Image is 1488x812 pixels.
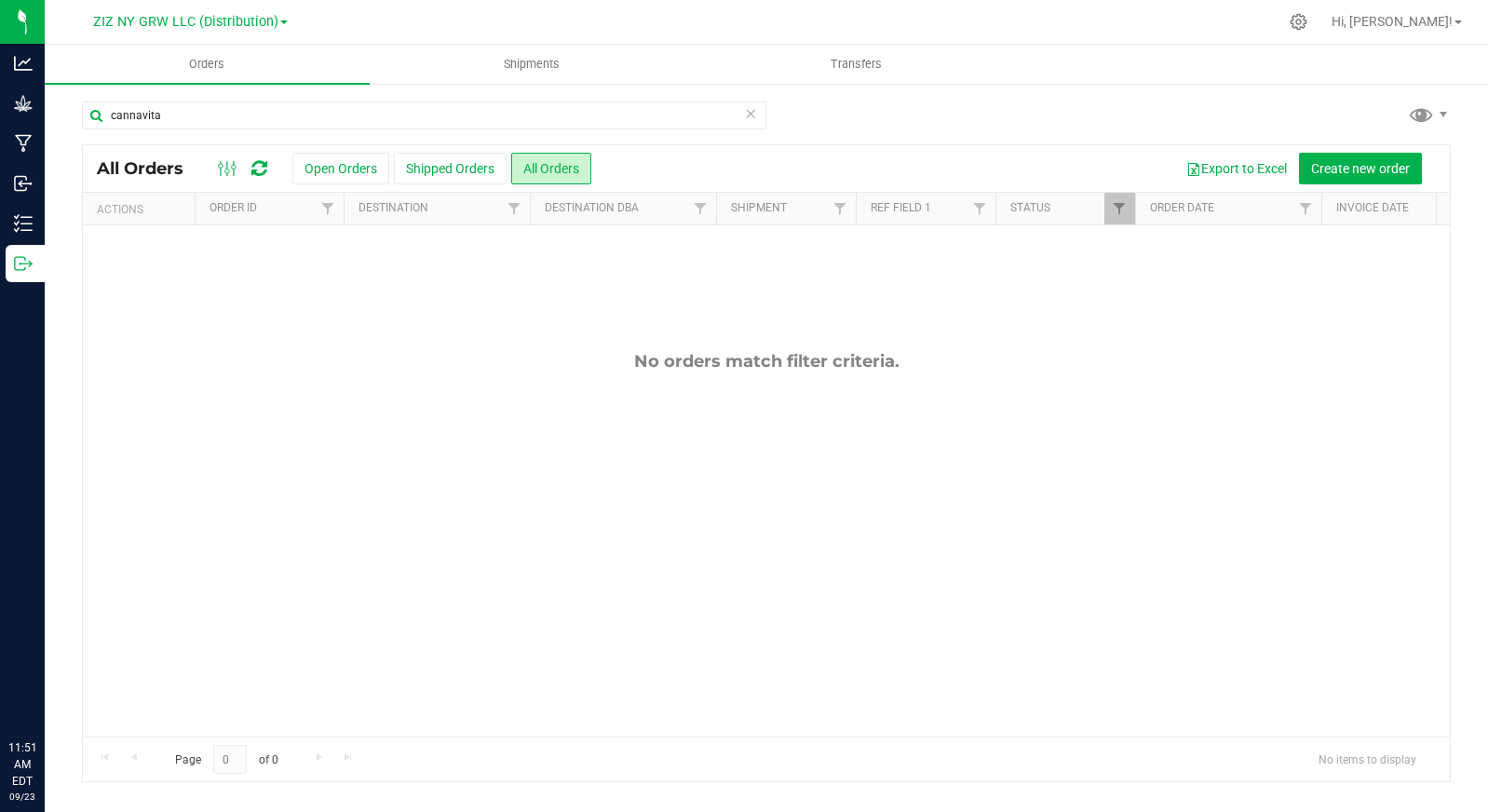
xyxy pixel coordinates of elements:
a: Destination [358,201,428,214]
a: Shipment [731,201,787,214]
a: Order Date [1150,201,1214,214]
inline-svg: Manufacturing [14,134,33,153]
a: Orders [45,45,370,84]
iframe: Resource center [19,663,74,719]
a: Filter [313,193,344,224]
button: All Orders [511,153,591,184]
a: Transfers [695,45,1020,84]
button: Open Orders [292,153,389,184]
a: Filter [825,193,856,224]
inline-svg: Analytics [14,54,33,73]
div: Manage settings [1287,13,1310,31]
div: Actions [97,203,187,216]
button: Shipped Orders [394,153,507,184]
inline-svg: Outbound [14,254,33,273]
a: Filter [499,193,530,224]
a: Destination DBA [545,201,639,214]
a: Filter [1291,193,1321,224]
a: Filter [965,193,995,224]
a: Invoice Date [1336,201,1409,214]
span: Create new order [1311,161,1410,176]
button: Create new order [1299,153,1422,184]
p: 09/23 [8,790,36,804]
div: No orders match filter criteria. [83,351,1450,372]
span: Hi, [PERSON_NAME]! [1332,14,1453,29]
span: Transfers [805,56,907,73]
a: Order ID [210,201,257,214]
span: No items to display [1304,745,1431,773]
a: Ref Field 1 [871,201,931,214]
a: Filter [685,193,716,224]
a: Filter [1430,193,1461,224]
span: Page of 0 [159,745,293,774]
button: Export to Excel [1174,153,1299,184]
p: 11:51 AM EDT [8,739,36,790]
span: Clear [744,101,757,126]
span: All Orders [97,158,202,179]
inline-svg: Inbound [14,174,33,193]
inline-svg: Grow [14,94,33,113]
a: Filter [1104,193,1135,224]
a: Status [1010,201,1050,214]
span: Orders [164,56,250,73]
a: Shipments [370,45,695,84]
span: Shipments [479,56,585,73]
inline-svg: Inventory [14,214,33,233]
span: ZIZ NY GRW LLC (Distribution) [93,14,278,30]
input: Search Order ID, Destination, Customer PO... [82,101,766,129]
